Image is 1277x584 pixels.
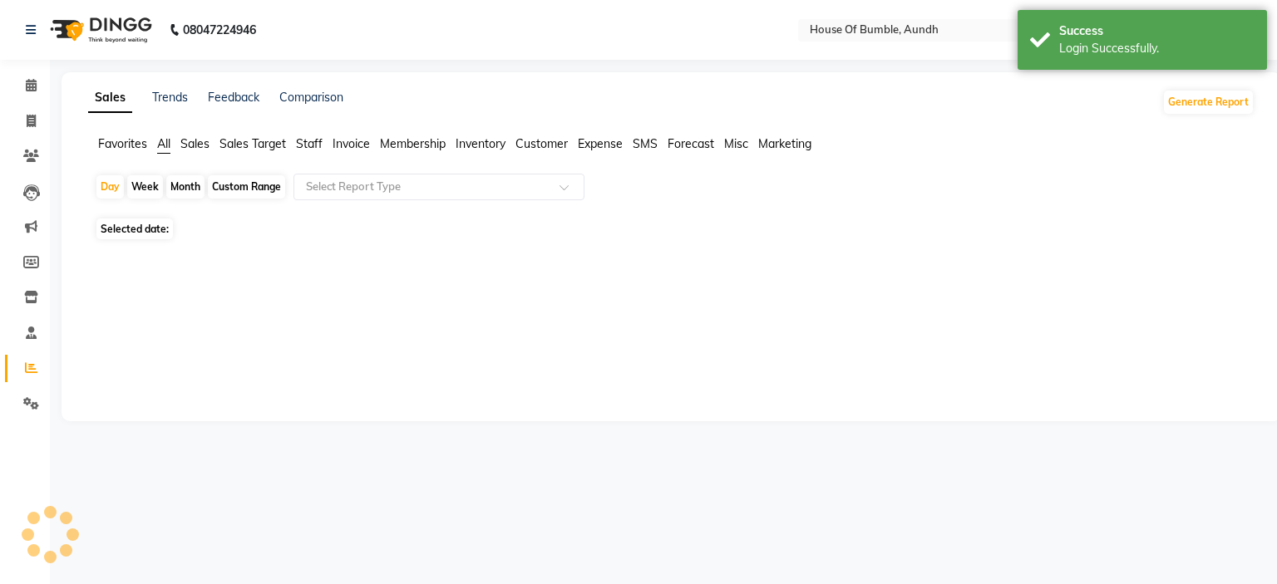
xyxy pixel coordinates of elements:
span: All [157,136,170,151]
span: Selected date: [96,218,173,239]
span: Expense [578,136,623,151]
button: Generate Report [1164,91,1253,114]
div: Success [1059,22,1255,40]
span: Membership [380,136,446,151]
a: Sales [88,83,132,113]
a: Comparison [279,90,343,105]
div: Login Successfully. [1059,40,1255,57]
span: Marketing [758,136,811,151]
b: 08047224946 [183,7,256,53]
span: Sales [180,136,210,151]
div: Custom Range [208,175,285,199]
span: Sales Target [219,136,286,151]
div: Day [96,175,124,199]
span: Invoice [333,136,370,151]
a: Feedback [208,90,259,105]
span: Favorites [98,136,147,151]
span: Misc [724,136,748,151]
span: Staff [296,136,323,151]
span: Forecast [668,136,714,151]
img: logo [42,7,156,53]
span: Customer [515,136,568,151]
div: Month [166,175,205,199]
span: SMS [633,136,658,151]
span: Inventory [456,136,505,151]
a: Trends [152,90,188,105]
div: Week [127,175,163,199]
